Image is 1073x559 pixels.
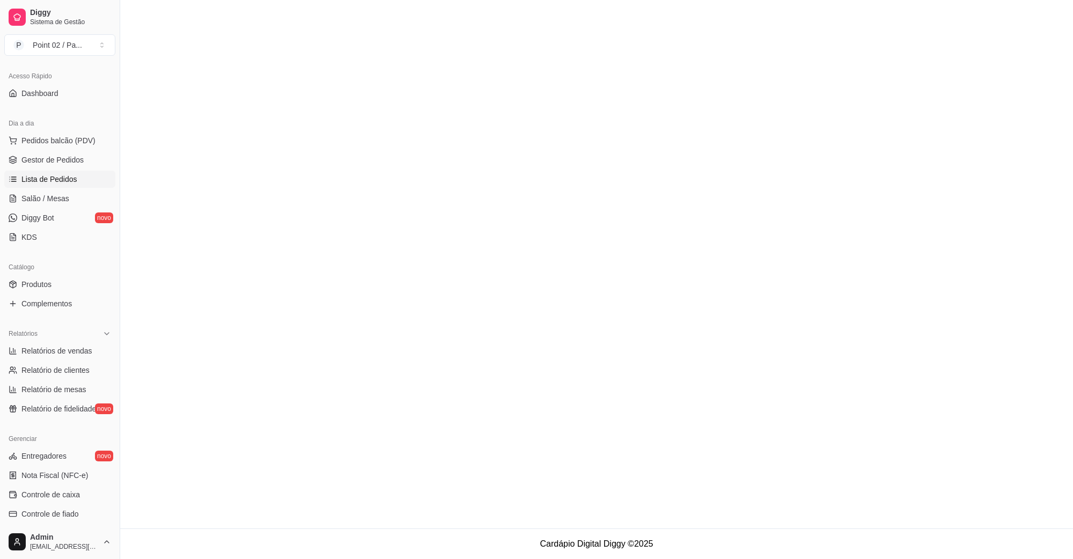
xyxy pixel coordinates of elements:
div: Dia a dia [4,115,115,132]
span: Relatórios de vendas [21,345,92,356]
footer: Cardápio Digital Diggy © 2025 [120,528,1073,559]
a: Complementos [4,295,115,312]
span: Entregadores [21,451,67,461]
a: Diggy Botnovo [4,209,115,226]
a: DiggySistema de Gestão [4,4,115,30]
a: Dashboard [4,85,115,102]
div: Catálogo [4,259,115,276]
a: Relatório de mesas [4,381,115,398]
a: Lista de Pedidos [4,171,115,188]
div: Gerenciar [4,430,115,447]
span: Sistema de Gestão [30,18,111,26]
span: Admin [30,533,98,542]
a: Produtos [4,276,115,293]
span: Lista de Pedidos [21,174,77,185]
span: Relatório de fidelidade [21,403,96,414]
a: Salão / Mesas [4,190,115,207]
a: Controle de fiado [4,505,115,523]
span: P [13,40,24,50]
span: Relatório de mesas [21,384,86,395]
a: Nota Fiscal (NFC-e) [4,467,115,484]
div: Point 02 / Pa ... [33,40,82,50]
span: Controle de caixa [21,489,80,500]
div: Acesso Rápido [4,68,115,85]
a: Relatórios de vendas [4,342,115,359]
button: Pedidos balcão (PDV) [4,132,115,149]
span: KDS [21,232,37,242]
span: Controle de fiado [21,509,79,519]
span: Produtos [21,279,52,290]
span: Diggy Bot [21,212,54,223]
a: KDS [4,229,115,246]
span: Complementos [21,298,72,309]
span: Relatório de clientes [21,365,90,376]
span: Diggy [30,8,111,18]
a: Entregadoresnovo [4,447,115,465]
button: Admin[EMAIL_ADDRESS][DOMAIN_NAME] [4,529,115,555]
span: Dashboard [21,88,58,99]
a: Controle de caixa [4,486,115,503]
span: Nota Fiscal (NFC-e) [21,470,88,481]
span: [EMAIL_ADDRESS][DOMAIN_NAME] [30,542,98,551]
a: Relatório de fidelidadenovo [4,400,115,417]
button: Select a team [4,34,115,56]
span: Relatórios [9,329,38,338]
a: Relatório de clientes [4,362,115,379]
a: Gestor de Pedidos [4,151,115,168]
span: Salão / Mesas [21,193,69,204]
span: Pedidos balcão (PDV) [21,135,95,146]
span: Gestor de Pedidos [21,155,84,165]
